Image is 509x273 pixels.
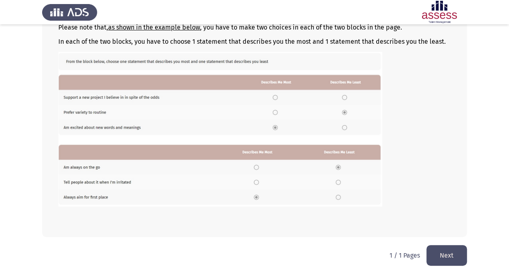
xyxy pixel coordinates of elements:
[42,1,97,23] img: Assess Talent Management logo
[426,245,467,266] button: load next page
[390,252,420,259] p: 1 / 1 Pages
[58,38,451,45] p: In each of the two blocks, you have to choose 1 statement that describes you the most and 1 state...
[108,23,200,31] u: as shown in the example below
[58,52,382,206] img: QURTIE9DTSBFTi5qcGcxNjM2MDE0NDQzNTMw.jpg
[412,1,467,23] img: Assessment logo of Development Assessment R1 (EN)
[58,23,451,31] p: Please note that, , you have to make two choices in each of the two blocks in the page.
